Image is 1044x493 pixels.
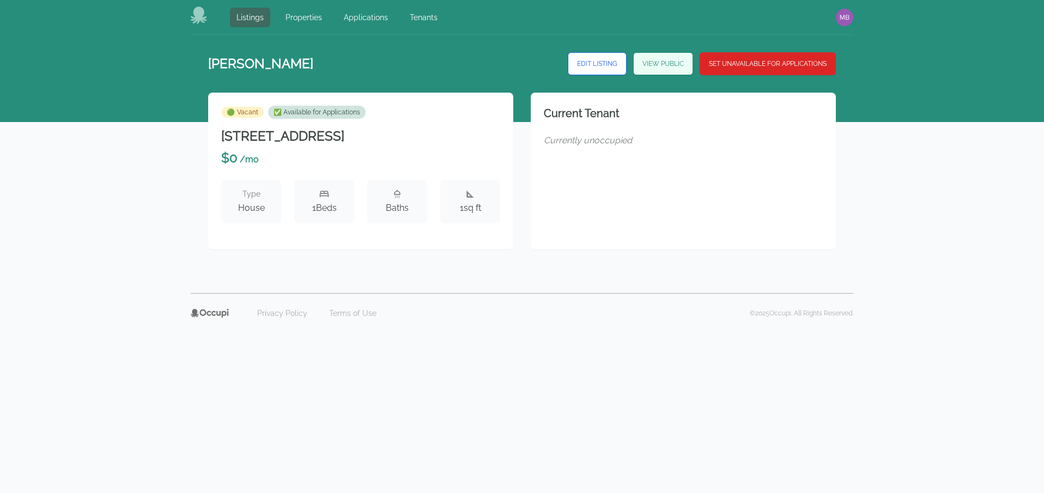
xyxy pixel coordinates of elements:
span: 1 sq ft [460,202,481,215]
h2: Current Tenant [544,106,823,121]
span: vacant [227,108,235,117]
a: Privacy Policy [251,305,314,322]
div: $ 0 [221,149,259,167]
a: Listings [230,8,270,27]
span: Baths [386,202,409,215]
a: Terms of Use [323,305,383,322]
a: Applications [337,8,394,27]
h1: [PERSON_NAME] [208,55,313,72]
a: Properties [279,8,329,27]
a: Edit Listing [568,52,627,75]
p: Currently unoccupied [544,134,823,147]
span: House [238,202,265,215]
span: Vacant [221,107,264,118]
span: Type [242,188,260,199]
button: Set Unavailable for Applications [700,52,836,75]
a: Tenants [403,8,444,27]
h2: [STREET_ADDRESS] [221,127,500,145]
span: / mo [240,154,259,165]
span: 1 Beds [312,202,337,215]
a: View Public [633,52,693,75]
div: ✅ Available for Applications [268,106,366,119]
p: © 2025 Occupi. All Rights Reserved. [750,309,853,318]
